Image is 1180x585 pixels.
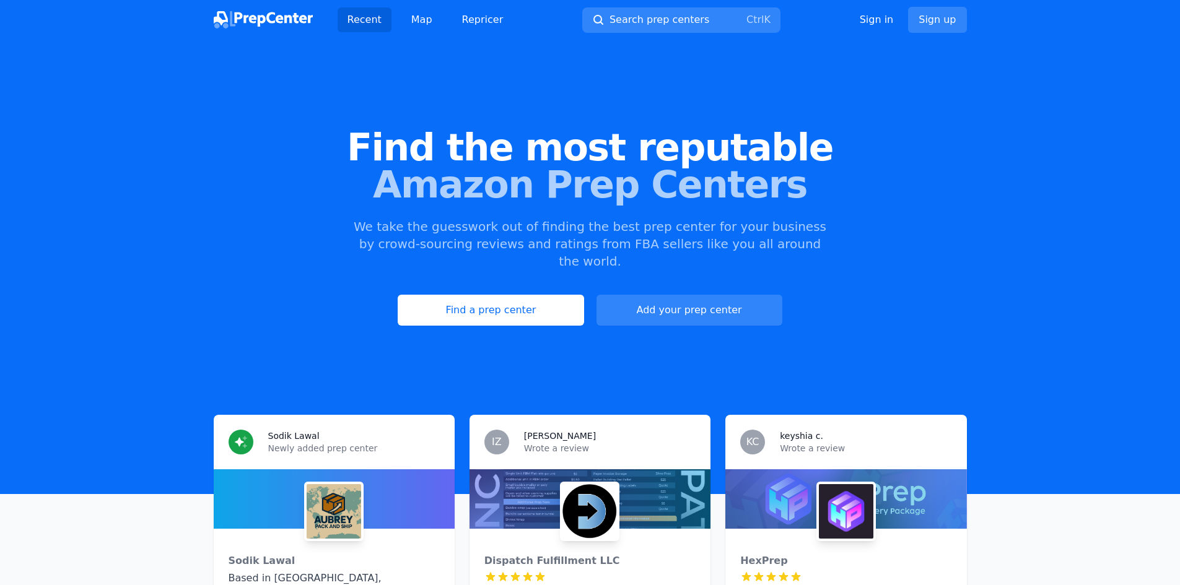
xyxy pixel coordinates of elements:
a: Recent [338,7,391,32]
a: Find a prep center [398,295,583,326]
kbd: Ctrl [746,14,764,25]
a: Add your prep center [597,295,782,326]
img: Sodik Lawal [307,484,361,539]
img: HexPrep [819,484,873,539]
span: Search prep centers [610,12,709,27]
span: IZ [492,437,502,447]
p: We take the guesswork out of finding the best prep center for your business by crowd-sourcing rev... [352,218,828,270]
a: Repricer [452,7,514,32]
div: HexPrep [740,553,951,568]
a: Sign in [860,12,894,27]
kbd: K [764,14,771,25]
h3: Sodik Lawal [268,430,320,442]
span: Amazon Prep Centers [20,166,1160,203]
img: Dispatch Fulfillment LLC [562,484,617,539]
h3: keyshia c. [780,430,823,442]
div: Sodik Lawal [229,553,440,568]
p: Newly added prep center [268,442,440,454]
a: Map [401,7,442,32]
span: KC [746,437,759,447]
div: Dispatch Fulfillment LLC [484,553,696,568]
p: Wrote a review [780,442,951,454]
a: Sign up [908,7,966,33]
h3: [PERSON_NAME] [524,430,596,442]
span: Find the most reputable [20,129,1160,166]
p: Wrote a review [524,442,696,454]
button: Search prep centersCtrlK [582,7,780,33]
img: PrepCenter [214,11,313,28]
